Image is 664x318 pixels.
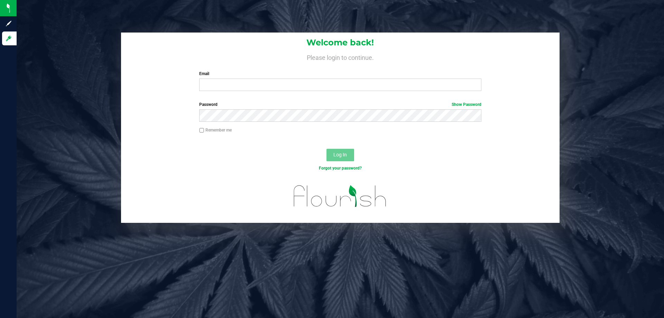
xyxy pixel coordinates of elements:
[121,53,560,61] h4: Please login to continue.
[326,149,354,161] button: Log In
[199,128,204,133] input: Remember me
[121,38,560,47] h1: Welcome back!
[333,152,347,157] span: Log In
[199,127,232,133] label: Remember me
[5,20,12,27] inline-svg: Sign up
[285,179,395,214] img: flourish_logo.svg
[199,102,218,107] span: Password
[5,35,12,42] inline-svg: Log in
[199,71,481,77] label: Email
[319,166,362,171] a: Forgot your password?
[452,102,481,107] a: Show Password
